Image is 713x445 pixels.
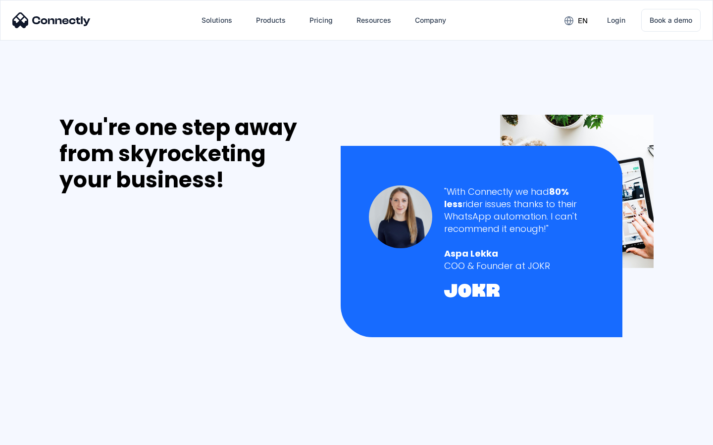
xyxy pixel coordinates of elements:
[444,185,569,210] strong: 80% less
[256,13,286,27] div: Products
[20,428,59,442] ul: Language list
[356,13,391,27] div: Resources
[444,260,594,272] div: COO & Founder at JOKR
[309,13,333,27] div: Pricing
[444,185,594,235] div: "With Connectly we had rider issues thanks to their WhatsApp automation. I can't recommend it eno...
[599,8,633,32] a: Login
[444,247,498,260] strong: Aspa Lekka
[641,9,701,32] a: Book a demo
[578,14,588,28] div: en
[10,428,59,442] aside: Language selected: English
[12,12,91,28] img: Connectly Logo
[607,13,625,27] div: Login
[302,8,341,32] a: Pricing
[59,205,208,432] iframe: Form 0
[415,13,446,27] div: Company
[202,13,232,27] div: Solutions
[59,115,320,193] div: You're one step away from skyrocketing your business!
